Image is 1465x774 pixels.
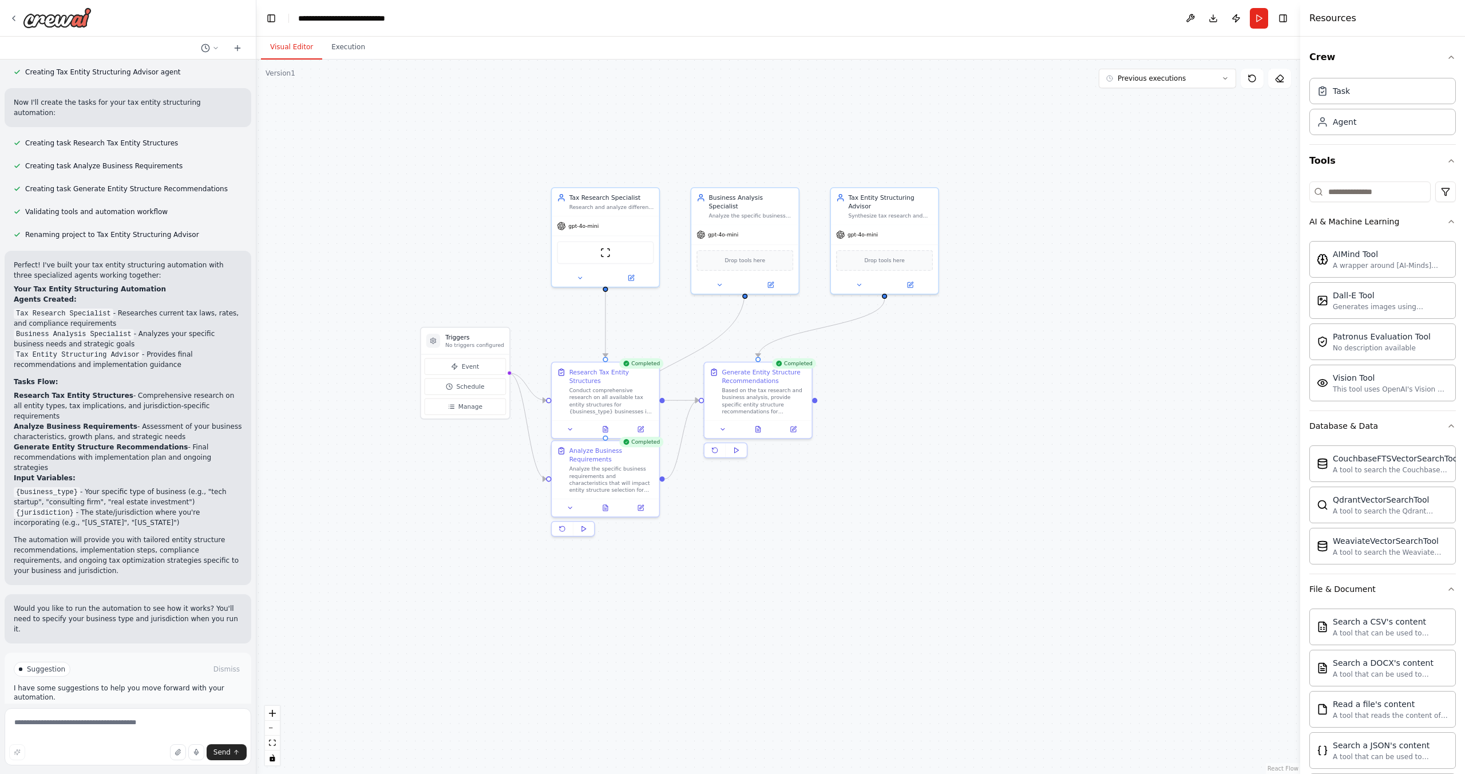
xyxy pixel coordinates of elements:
[1309,11,1356,25] h4: Resources
[709,193,794,211] div: Business Analysis Specialist
[722,368,806,385] div: Generate Entity Structure Recommendations
[746,280,795,290] button: Open in side panel
[14,474,76,482] strong: Input Variables:
[665,396,699,405] g: Edge from 0e0b5e52-7494-465d-8fc3-b3868cfcd819 to 356d5bbe-bb4d-4d26-827b-17fa731392da
[14,603,242,634] p: Would you like to run the automation to see how it works? You'll need to specify your business ty...
[1333,302,1448,311] div: Generates images using OpenAI's Dall-E model.
[265,751,280,765] button: toggle interactivity
[14,260,242,281] p: Perfect! I've built your tax entity structuring automation with three specialized agents working ...
[1309,441,1456,574] div: Database & Data
[569,387,654,415] div: Conduct comprehensive research on all available tax entity structures for {business_type} busines...
[25,184,228,193] span: Creating task Generate Entity Structure Recommendations
[1309,236,1456,410] div: AI & Machine Learning
[425,358,506,375] button: Event
[1309,207,1456,236] button: AI & Machine Learning
[9,744,25,760] button: Improve this prompt
[1317,499,1328,511] img: Qdrantvectorsearchtool
[14,442,242,473] li: - Final recommendations with implementation plan and ongoing strategies
[1309,216,1399,227] div: AI & Machine Learning
[509,369,547,483] g: Edge from triggers to 3c7ccb50-dbc5-4c26-bd3f-36bb74c9a462
[1333,698,1448,710] div: Read a file's content
[170,744,186,760] button: Upload files
[1333,657,1448,669] div: Search a DOCX's content
[1333,343,1431,353] div: No description available
[1333,494,1448,506] div: QdrantVectorSearchTool
[1333,740,1448,751] div: Search a JSON's content
[587,503,624,513] button: View output
[625,503,655,513] button: Open in side panel
[551,187,660,287] div: Tax Research SpecialistResearch and analyze different tax entity structures including LLCs, S-Cor...
[263,10,279,26] button: Hide left sidebar
[25,161,183,171] span: Creating task Analyze Business Requirements
[1333,116,1356,128] div: Agent
[1333,372,1448,384] div: Vision Tool
[265,721,280,736] button: zoom out
[1317,662,1328,674] img: Docxsearchtool
[1333,629,1448,638] div: A tool that can be used to semantic search a query from a CSV's content.
[569,193,654,202] div: Tax Research Specialist
[456,382,484,391] span: Schedule
[885,280,935,290] button: Open in side panel
[14,285,166,293] strong: Your Tax Entity Structuring Automation
[848,193,933,211] div: Tax Entity Structuring Advisor
[14,295,77,303] strong: Agents Created:
[1333,711,1448,720] div: A tool that reads the content of a file. To use this tool, provide a 'file_path' parameter with t...
[14,487,80,497] code: {business_type}
[606,273,655,283] button: Open in side panel
[739,424,777,435] button: View output
[1317,336,1328,347] img: Patronusevaltool
[25,207,168,216] span: Validating tools and automation workflow
[1309,420,1378,432] div: Database & Data
[445,333,504,342] h3: Triggers
[14,421,242,442] li: - Assessment of your business characteristics, growth plans, and strategic needs
[709,212,794,219] div: Analyze the specific business requirements, growth projections, ownership structure, and operatio...
[14,350,142,360] code: Tax Entity Structuring Advisor
[754,299,889,357] g: Edge from 0f16c8f9-744a-4b98-a087-25fbde20f501 to 356d5bbe-bb4d-4d26-827b-17fa731392da
[1333,261,1448,270] div: A wrapper around [AI-Minds]([URL][DOMAIN_NAME]). Useful for when you need answers to questions fr...
[298,13,411,24] nav: breadcrumb
[14,392,133,400] strong: Research Tax Entity Structures
[188,744,204,760] button: Click to speak your automation idea
[458,402,482,411] span: Manage
[14,443,188,451] strong: Generate Entity Structure Recommendations
[1317,458,1328,469] img: Couchbaseftsvectorsearchtool
[1333,385,1448,394] div: This tool uses OpenAI's Vision API to describe the contents of an image.
[569,368,654,385] div: Research Tax Entity Structures
[1317,540,1328,552] img: Weaviatevectorsearchtool
[1309,41,1456,73] button: Crew
[601,290,749,436] g: Edge from 274b8a37-a884-4645-9c3b-b1a94701f7a4 to 3c7ccb50-dbc5-4c26-bd3f-36bb74c9a462
[1317,745,1328,756] img: Jsonsearchtool
[14,422,137,431] strong: Analyze Business Requirements
[420,327,510,420] div: TriggersNo triggers configuredEventScheduleManage
[587,424,624,435] button: View output
[708,231,738,238] span: gpt-4o-mini
[665,396,699,483] g: Edge from 3c7ccb50-dbc5-4c26-bd3f-36bb74c9a462 to 356d5bbe-bb4d-4d26-827b-17fa731392da
[725,256,766,264] span: Drop tools here
[1333,290,1448,301] div: Dall-E Tool
[211,664,242,675] button: Dismiss
[265,736,280,751] button: fit view
[1333,453,1460,464] div: CouchbaseFTSVectorSearchTool
[14,684,242,702] p: I have some suggestions to help you move forward with your automation.
[1309,145,1456,177] button: Tools
[1268,765,1298,772] a: React Flow attribution
[600,247,611,258] img: ScrapeWebsiteTool
[568,223,599,230] span: gpt-4o-mini
[261,35,322,60] button: Visual Editor
[848,231,878,238] span: gpt-4o-mini
[1309,73,1456,144] div: Crew
[830,187,939,294] div: Tax Entity Structuring AdvisorSynthesize tax research and business analysis to provide comprehens...
[14,349,242,370] li: - Provides final recommendations and implementation guidance
[1333,331,1431,342] div: Patronus Evaluation Tool
[25,68,180,77] span: Creating Tax Entity Structuring Advisor agent
[14,390,242,421] li: - Comprehensive research on all entity types, tax implications, and jurisdiction-specific require...
[1333,507,1448,516] div: A tool to search the Qdrant database for relevant information on internal documents.
[1333,85,1350,97] div: Task
[1309,411,1456,441] button: Database & Data
[25,230,199,239] span: Renaming project to Tax Entity Structuring Advisor
[551,362,660,462] div: CompletedResearch Tax Entity StructuresConduct comprehensive research on all available tax entity...
[619,358,663,369] div: Completed
[569,447,654,464] div: Analyze Business Requirements
[1333,465,1460,475] div: A tool to search the Couchbase database for relevant information on internal documents.
[462,362,480,371] span: Event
